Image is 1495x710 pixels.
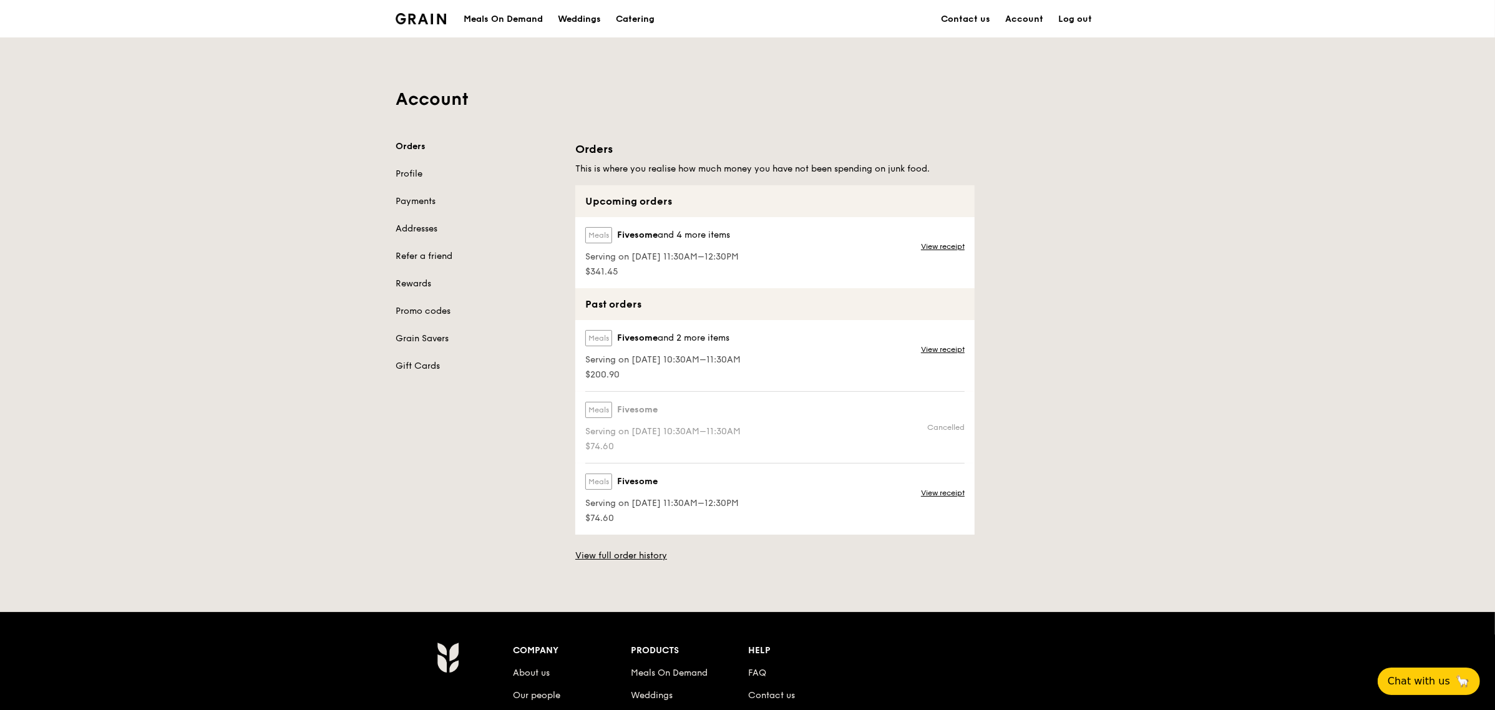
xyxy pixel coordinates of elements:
[608,1,662,38] a: Catering
[396,278,560,290] a: Rewards
[513,668,550,678] a: About us
[575,550,667,562] a: View full order history
[513,690,560,701] a: Our people
[617,475,658,488] span: Fivesome
[558,1,601,38] div: Weddings
[1378,668,1480,695] button: Chat with us🦙
[1051,1,1099,38] a: Log out
[396,305,560,318] a: Promo codes
[575,163,975,175] h5: This is where you realise how much money you have not been spending on junk food.
[1388,674,1450,689] span: Chat with us
[921,344,965,354] a: View receipt
[585,440,741,453] span: $74.60
[585,251,739,263] span: Serving on [DATE] 11:30AM–12:30PM
[464,1,543,38] div: Meals On Demand
[658,230,730,240] span: and 4 more items
[631,668,708,678] a: Meals On Demand
[575,140,975,158] h1: Orders
[749,642,867,659] div: Help
[631,642,749,659] div: Products
[585,512,739,525] span: $74.60
[585,266,739,278] span: $341.45
[396,88,1099,110] h1: Account
[616,1,655,38] div: Catering
[575,185,975,217] div: Upcoming orders
[396,250,560,263] a: Refer a friend
[998,1,1051,38] a: Account
[658,333,729,343] span: and 2 more items
[631,690,673,701] a: Weddings
[585,369,741,381] span: $200.90
[585,426,741,438] span: Serving on [DATE] 10:30AM–11:30AM
[921,241,965,251] a: View receipt
[396,333,560,345] a: Grain Savers
[437,642,459,673] img: Grain
[617,229,658,241] span: Fivesome
[927,422,965,432] div: Cancelled
[396,360,560,372] a: Gift Cards
[396,140,560,153] a: Orders
[585,497,739,510] span: Serving on [DATE] 11:30AM–12:30PM
[585,402,612,418] label: Meals
[550,1,608,38] a: Weddings
[617,404,658,416] span: Fivesome
[749,668,767,678] a: FAQ
[617,332,658,344] span: Fivesome
[585,474,612,490] label: Meals
[396,195,560,208] a: Payments
[749,690,796,701] a: Contact us
[513,642,631,659] div: Company
[575,288,975,320] div: Past orders
[396,13,446,24] img: Grain
[396,223,560,235] a: Addresses
[396,168,560,180] a: Profile
[585,354,741,366] span: Serving on [DATE] 10:30AM–11:30AM
[933,1,998,38] a: Contact us
[585,227,612,243] label: Meals
[585,330,612,346] label: Meals
[1455,674,1470,689] span: 🦙
[921,488,965,498] a: View receipt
